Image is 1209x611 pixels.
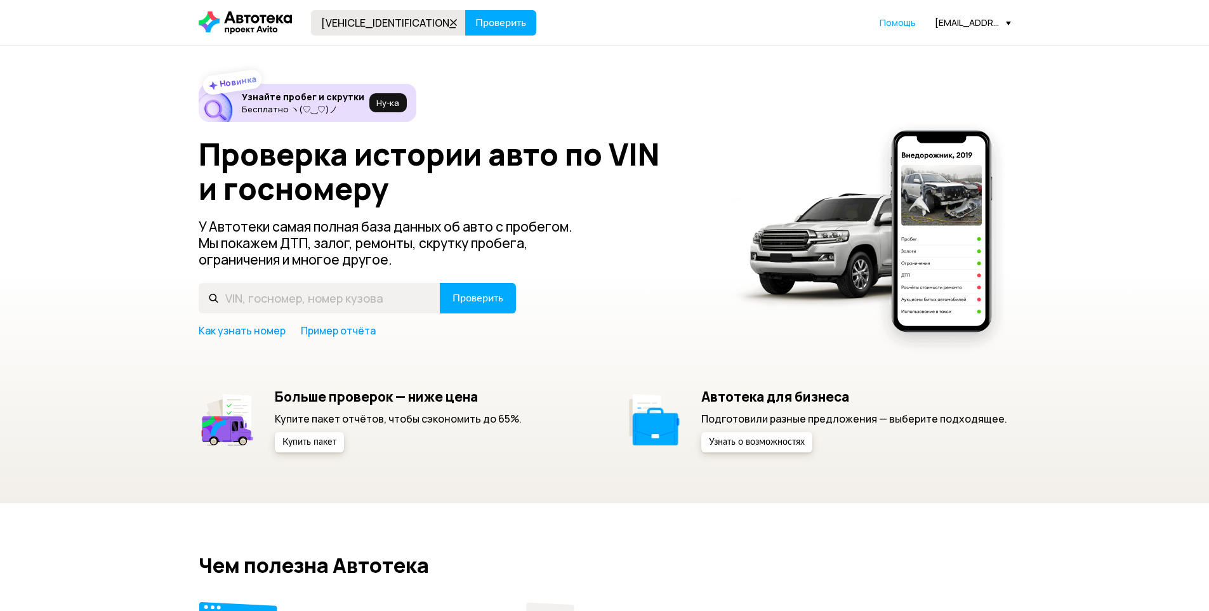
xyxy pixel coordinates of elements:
[701,432,812,452] button: Узнать о возможностях
[475,18,526,28] span: Проверить
[275,412,522,426] p: Купите пакет отчётов, чтобы сэкономить до 65%.
[199,137,715,206] h1: Проверка истории авто по VIN и госномеру
[465,10,536,36] button: Проверить
[242,91,364,103] h6: Узнайте пробег и скрутки
[880,16,916,29] a: Помощь
[199,283,440,313] input: VIN, госномер, номер кузова
[199,218,593,268] p: У Автотеки самая полная база данных об авто с пробегом. Мы покажем ДТП, залог, ремонты, скрутку п...
[242,104,364,114] p: Бесплатно ヽ(♡‿♡)ノ
[453,293,503,303] span: Проверить
[709,438,805,447] span: Узнать о возможностях
[935,16,1011,29] div: [EMAIL_ADDRESS][DOMAIN_NAME]
[275,432,344,452] button: Купить пакет
[282,438,336,447] span: Купить пакет
[376,98,399,108] span: Ну‑ка
[440,283,516,313] button: Проверить
[311,10,466,36] input: VIN, госномер, номер кузова
[301,324,376,338] a: Пример отчёта
[199,324,286,338] a: Как узнать номер
[275,388,522,405] h5: Больше проверок — ниже цена
[701,388,1007,405] h5: Автотека для бизнеса
[218,73,257,89] strong: Новинка
[199,554,1011,577] h2: Чем полезна Автотека
[701,412,1007,426] p: Подготовили разные предложения — выберите подходящее.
